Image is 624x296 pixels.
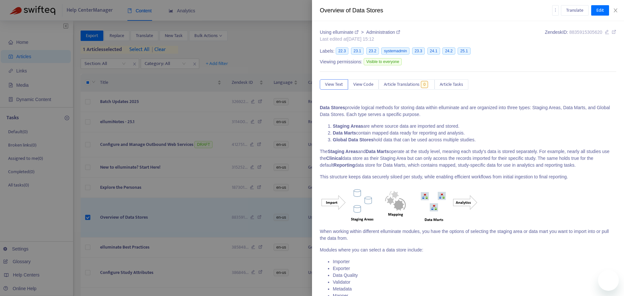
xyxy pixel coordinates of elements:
[598,270,619,291] iframe: Button to launch messaging window
[320,29,400,36] div: >
[333,123,363,129] strong: Staging Areas
[320,247,616,253] p: Modules where you can select a data store include:
[333,265,616,272] li: Exporter
[566,7,583,14] span: Translate
[421,81,428,88] span: 0
[320,105,345,110] strong: Data Stores
[442,47,455,55] span: 24.2
[364,58,402,65] span: Visible to everyone
[333,136,616,143] li: hold data that can be used across multiple studies.
[333,130,616,136] li: contain mapped data ready for reporting and analysis.
[320,228,616,242] p: When working within different elluminate modules, you have the options of selecting the staging a...
[320,185,479,223] img: DataStoreFlow.png
[333,279,616,286] li: Validator
[545,29,616,43] div: Zendesk ID:
[552,5,559,16] button: more
[351,47,364,55] span: 23.1
[440,81,463,88] span: Article Tasks
[381,47,409,55] span: systemadmin
[366,149,389,154] strong: Data Marts
[596,7,604,14] span: Edit
[320,104,616,118] p: provide logical methods for storing data within elluminate and are organized into three types: St...
[611,7,620,14] button: Close
[320,174,616,180] p: This structure keeps data securely siloed per study, while enabling efficient workflows from init...
[333,130,356,135] strong: Data Marts
[458,47,470,55] span: 25.1
[569,30,602,35] span: 8835915305620
[384,81,420,88] span: Article Translations
[366,47,379,55] span: 23.2
[320,30,360,35] a: Using elluminate
[320,79,348,90] button: View Text
[348,79,379,90] button: View Code
[320,48,334,55] span: Labels:
[553,8,558,12] span: more
[326,156,342,161] strong: Clinical
[320,58,362,65] span: Viewing permissions:
[412,47,425,55] span: 23.3
[366,30,400,35] a: Administration
[333,286,616,292] li: Metadata
[320,36,400,43] div: Last edited at [DATE] 15:12
[333,162,355,168] strong: Reporting
[333,258,616,265] li: Importer
[328,149,358,154] strong: Staging Areas
[320,6,552,15] div: Overview of Data Stores
[613,8,618,13] span: close
[333,137,373,142] strong: Global Data Stores
[435,79,468,90] button: Article Tasks
[591,5,609,16] button: Edit
[336,47,348,55] span: 22.3
[333,123,616,130] li: are where source data are imported and stored.
[379,79,435,90] button: Article Translations0
[561,5,589,16] button: Translate
[353,81,373,88] span: View Code
[427,47,440,55] span: 24.1
[320,148,616,169] p: The and operate at the study level, meaning each study's data is stored separately. For example, ...
[325,81,343,88] span: View Text
[333,272,616,279] li: Data Quality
